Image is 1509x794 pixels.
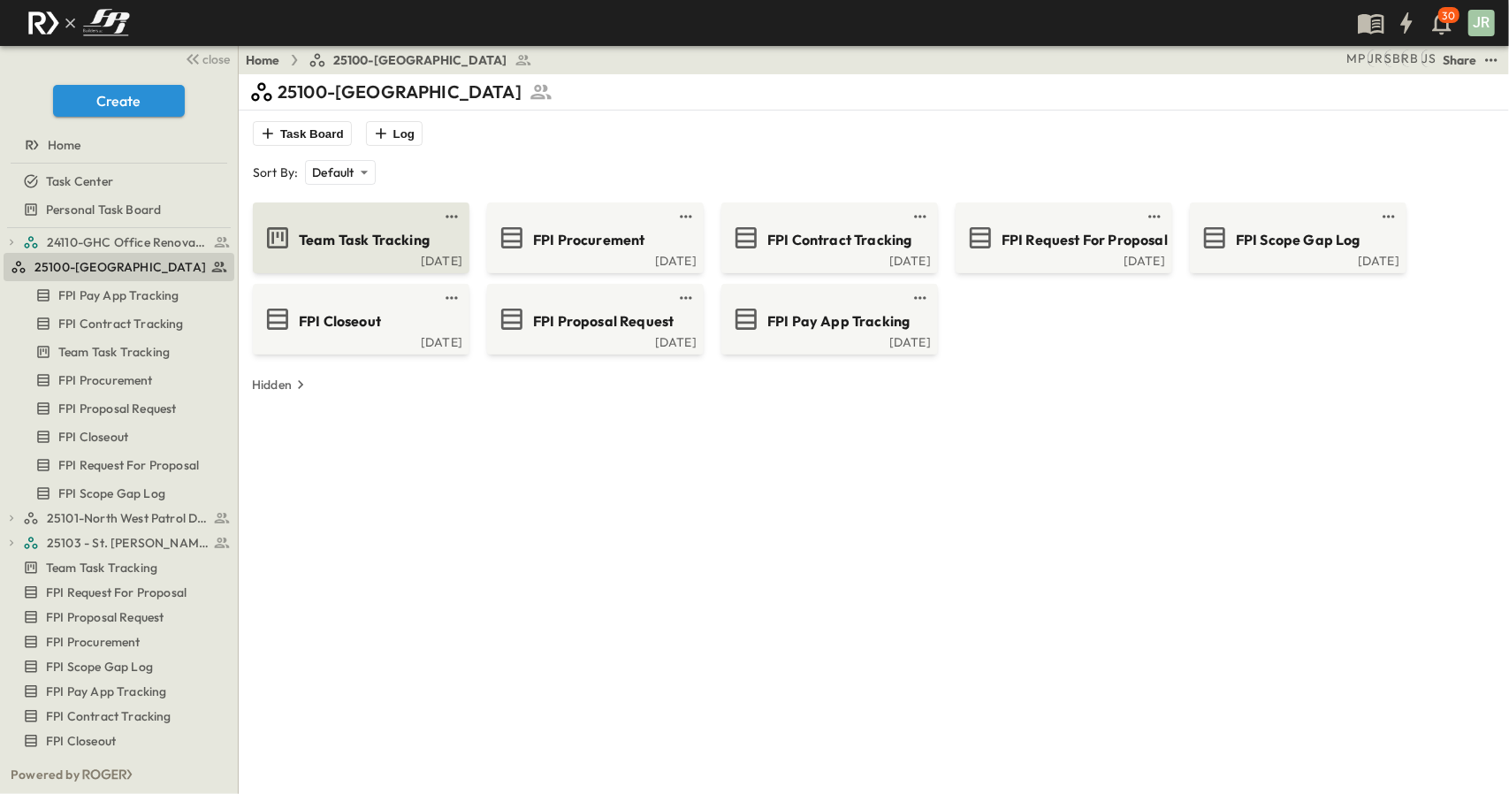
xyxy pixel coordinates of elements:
[1368,50,1383,67] div: Jayden Ramirez (jramirez@fpibuilders.com)
[46,707,171,725] span: FPI Contract Tracking
[4,283,231,308] a: FPI Pay App Tracking
[4,453,231,477] a: FPI Request For Proposal
[309,51,532,69] a: 25100-[GEOGRAPHIC_DATA]
[4,504,234,532] div: 25101-North West Patrol Divisiontest
[4,603,234,631] div: FPI Proposal Requesttest
[491,333,697,347] div: [DATE]
[1002,230,1168,250] span: FPI Request For Proposal
[58,485,165,502] span: FPI Scope Gap Log
[253,121,352,146] button: Task Board
[4,529,234,557] div: 25103 - St. [PERSON_NAME] Phase 2test
[1443,9,1455,23] p: 30
[1401,50,1418,67] div: Regina Barnett (rbarnett@fpibuilders.com)
[58,456,199,474] span: FPI Request For Proposal
[4,338,234,366] div: Team Task Trackingtest
[253,164,298,181] p: Sort By:
[4,605,231,630] a: FPI Proposal Request
[4,368,231,393] a: FPI Procurement
[366,121,423,146] button: Log
[725,305,931,333] a: FPI Pay App Tracking
[441,206,462,227] button: test
[178,46,234,71] button: close
[47,233,209,251] span: 24110-GHC Office Renovations
[4,423,234,451] div: FPI Closeouttest
[46,633,141,651] span: FPI Procurement
[4,704,231,729] a: FPI Contract Tracking
[1467,8,1497,38] button: JR
[46,172,113,190] span: Task Center
[959,252,1165,266] a: [DATE]
[252,376,292,393] p: Hidden
[4,554,234,582] div: Team Task Trackingtest
[58,428,128,446] span: FPI Closeout
[305,160,375,185] div: Default
[4,702,234,730] div: FPI Contract Trackingtest
[46,201,161,218] span: Personal Task Board
[491,224,697,252] a: FPI Procurement
[23,230,231,255] a: 24110-GHC Office Renovations
[4,479,234,508] div: FPI Scope Gap Logtest
[4,677,234,706] div: FPI Pay App Trackingtest
[4,133,231,157] a: Home
[725,252,931,266] a: [DATE]
[23,531,231,555] a: 25103 - St. [PERSON_NAME] Phase 2
[21,4,136,42] img: c8d7d1ed905e502e8f77bf7063faec64e13b34fdb1f2bdd94b0e311fc34f8000.png
[533,311,674,332] span: FPI Proposal Request
[4,394,234,423] div: FPI Proposal Requesttest
[910,206,931,227] button: test
[725,224,931,252] a: FPI Contract Tracking
[58,286,179,304] span: FPI Pay App Tracking
[299,311,381,332] span: FPI Closeout
[11,255,231,279] a: 25100-Vanguard Prep School
[58,315,184,332] span: FPI Contract Tracking
[23,506,231,531] a: 25101-North West Patrol Division
[256,224,462,252] a: Team Task Tracking
[725,333,931,347] a: [DATE]
[4,481,231,506] a: FPI Scope Gap Log
[299,230,430,250] span: Team Task Tracking
[4,555,231,580] a: Team Task Tracking
[312,164,354,181] p: Default
[34,258,206,276] span: 25100-Vanguard Prep School
[246,51,280,69] a: Home
[58,400,176,417] span: FPI Proposal Request
[1384,50,1400,67] div: Sterling Barnett (sterling@fpibuilders.com)
[4,195,234,224] div: Personal Task Boardtest
[46,559,157,576] span: Team Task Tracking
[4,197,231,222] a: Personal Task Board
[4,396,231,421] a: FPI Proposal Request
[767,311,910,332] span: FPI Pay App Tracking
[4,281,234,309] div: FPI Pay App Trackingtest
[491,252,697,266] a: [DATE]
[4,424,231,449] a: FPI Closeout
[4,727,234,755] div: FPI Closeouttest
[4,253,234,281] div: 25100-Vanguard Prep Schooltest
[46,732,116,750] span: FPI Closeout
[4,653,234,681] div: FPI Scope Gap Logtest
[1443,51,1477,69] div: Share
[4,679,231,704] a: FPI Pay App Tracking
[1193,252,1399,266] a: [DATE]
[245,372,316,397] button: Hidden
[4,451,234,479] div: FPI Request For Proposaltest
[278,80,522,104] p: 25100-[GEOGRAPHIC_DATA]
[46,584,187,601] span: FPI Request For Proposal
[1144,206,1165,227] button: test
[1421,50,1436,67] div: Jesse Sullivan (jsullivan@fpibuilders.com)
[1236,230,1360,250] span: FPI Scope Gap Log
[491,305,697,333] a: FPI Proposal Request
[4,228,234,256] div: 24110-GHC Office Renovationstest
[4,580,231,605] a: FPI Request For Proposal
[1378,206,1399,227] button: test
[4,169,231,194] a: Task Center
[203,50,231,68] span: close
[47,509,209,527] span: 25101-North West Patrol Division
[48,136,81,154] span: Home
[46,608,164,626] span: FPI Proposal Request
[441,287,462,309] button: test
[959,224,1165,252] a: FPI Request For Proposal
[1468,10,1495,36] div: JR
[58,371,153,389] span: FPI Procurement
[675,287,697,309] button: test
